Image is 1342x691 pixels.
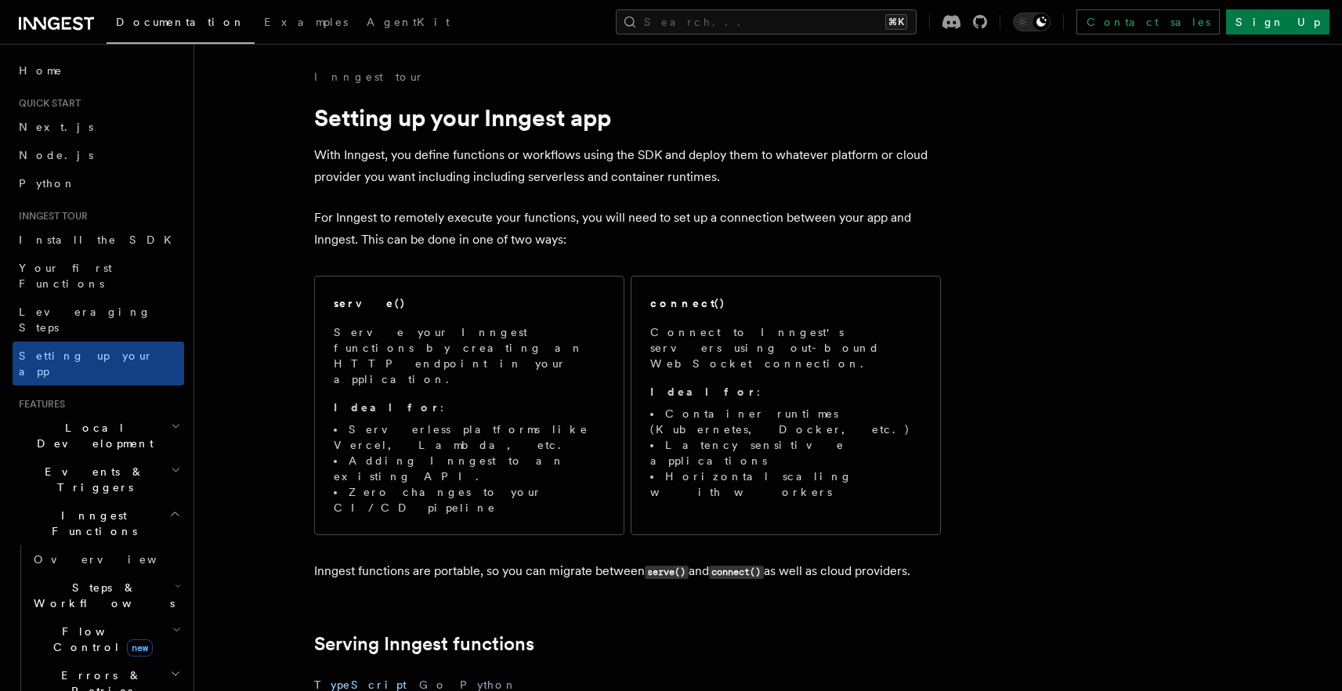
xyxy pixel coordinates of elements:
span: Overview [34,553,195,566]
li: Adding Inngest to an existing API. [334,453,605,484]
span: Python [19,177,76,190]
li: Horizontal scaling with workers [650,469,921,500]
a: Serving Inngest functions [314,633,534,655]
span: Steps & Workflows [27,580,175,611]
button: Flow Controlnew [27,617,184,661]
p: Connect to Inngest's servers using out-bound WebSocket connection. [650,324,921,371]
span: Examples [264,16,348,28]
a: Overview [27,545,184,573]
span: AgentKit [367,16,450,28]
p: Inngest functions are portable, so you can migrate between and as well as cloud providers. [314,560,941,583]
span: Install the SDK [19,233,181,246]
button: Local Development [13,414,184,458]
p: : [650,384,921,400]
a: Home [13,56,184,85]
a: Your first Functions [13,254,184,298]
a: serve()Serve your Inngest functions by creating an HTTP endpoint in your application.Ideal for:Se... [314,276,624,535]
strong: Ideal for [650,385,757,398]
a: Install the SDK [13,226,184,254]
span: Node.js [19,149,93,161]
a: Inngest tour [314,69,424,85]
li: Latency sensitive applications [650,437,921,469]
h2: serve() [334,295,406,311]
p: With Inngest, you define functions or workflows using the SDK and deploy them to whatever platfor... [314,144,941,188]
a: Documentation [107,5,255,44]
h2: connect() [650,295,725,311]
a: connect()Connect to Inngest's servers using out-bound WebSocket connection.Ideal for:Container ru... [631,276,941,535]
a: Setting up your app [13,342,184,385]
span: Features [13,398,65,411]
li: Serverless platforms like Vercel, Lambda, etc. [334,421,605,453]
span: new [127,639,153,657]
span: Inngest Functions [13,508,169,539]
li: Container runtimes (Kubernetes, Docker, etc.) [650,406,921,437]
kbd: ⌘K [885,14,907,30]
p: : [334,400,605,415]
button: Inngest Functions [13,501,184,545]
span: Leveraging Steps [19,306,151,334]
h1: Setting up your Inngest app [314,103,941,132]
a: Sign Up [1226,9,1329,34]
li: Zero changes to your CI/CD pipeline [334,484,605,516]
span: Flow Control [27,624,172,655]
a: Examples [255,5,357,42]
span: Documentation [116,16,245,28]
a: Node.js [13,141,184,169]
p: For Inngest to remotely execute your functions, you will need to set up a connection between your... [314,207,941,251]
button: Search...⌘K [616,9,917,34]
span: Next.js [19,121,93,133]
code: connect() [709,566,764,579]
span: Local Development [13,420,171,451]
span: Setting up your app [19,349,154,378]
span: Events & Triggers [13,464,171,495]
span: Your first Functions [19,262,112,290]
p: Serve your Inngest functions by creating an HTTP endpoint in your application. [334,324,605,387]
span: Quick start [13,97,81,110]
a: Next.js [13,113,184,141]
a: Contact sales [1076,9,1220,34]
a: AgentKit [357,5,459,42]
button: Steps & Workflows [27,573,184,617]
span: Inngest tour [13,210,88,222]
code: serve() [645,566,689,579]
span: Home [19,63,63,78]
button: Events & Triggers [13,458,184,501]
a: Leveraging Steps [13,298,184,342]
strong: Ideal for [334,401,440,414]
a: Python [13,169,184,197]
button: Toggle dark mode [1013,13,1051,31]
